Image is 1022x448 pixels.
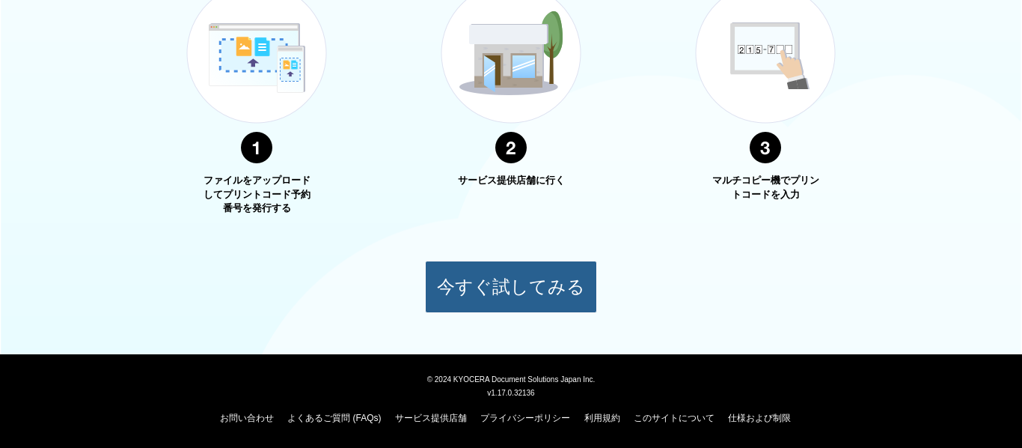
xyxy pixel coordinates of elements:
[709,174,821,202] p: マルチコピー機でプリントコードを入力
[455,174,567,188] p: サービス提供店舗に行く
[480,413,570,423] a: プライバシーポリシー
[287,413,381,423] a: よくあるご質問 (FAQs)
[425,261,597,313] button: 今すぐ試してみる
[395,413,467,423] a: サービス提供店舗
[220,413,274,423] a: お問い合わせ
[728,413,791,423] a: 仕様および制限
[201,174,313,216] p: ファイルをアップロードしてプリントコード予約番号を発行する
[584,413,620,423] a: 利用規約
[427,374,596,384] span: © 2024 KYOCERA Document Solutions Japan Inc.
[487,388,534,397] span: v1.17.0.32136
[634,413,715,423] a: このサイトについて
